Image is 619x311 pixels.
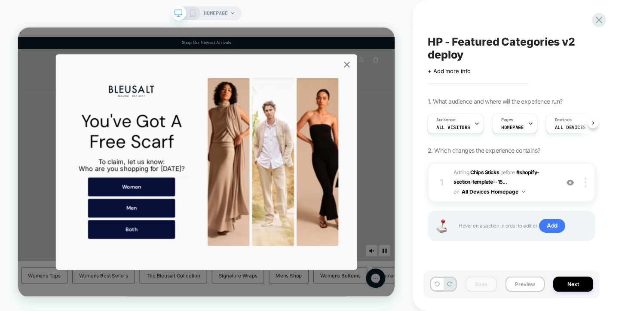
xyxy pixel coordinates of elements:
span: BEFORE [500,169,515,176]
img: Logo [121,77,181,92]
strong: Who are you shopping for [DATE]? [81,183,222,194]
span: All Visitors [436,124,470,130]
span: Adding [454,169,499,176]
span: Hover on a section in order to edit or [459,219,586,233]
img: crossed eye [567,179,574,186]
p: You've Got A [84,113,219,136]
img: close [585,178,586,187]
span: + Add more info [428,68,471,74]
span: 1. What audience and where will the experience run? [428,98,562,105]
span: 2. Which changes the experience contains? [428,147,540,154]
button: Both [93,257,209,282]
span: Add [539,219,565,233]
span: on [454,187,459,197]
span: Pages [501,117,513,123]
strong: To claim, let us know: [107,174,196,184]
button: Next [553,277,593,292]
span: Audience [436,117,456,123]
img: Joystick [433,219,450,233]
button: Women [93,200,209,225]
button: Preview [506,277,545,292]
span: #shopify-section-template--15... [454,169,539,185]
div: Close popup [432,43,445,56]
button: Save [466,277,497,292]
img: down arrow [522,191,525,193]
span: HOMEPAGE [501,124,524,130]
span: HOMEPAGE [204,6,228,20]
span: Devices [555,117,572,123]
button: Men [93,228,209,253]
button: Gorgias live chat [4,3,30,29]
b: Chips Sticks [470,169,499,176]
span: HP - Featured Categories v2 deploy [428,35,595,61]
p: Free Scarf [95,140,208,164]
div: 1 [437,175,446,190]
span: ALL DEVICES [555,124,586,130]
button: All Devices Homepage [462,186,525,197]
